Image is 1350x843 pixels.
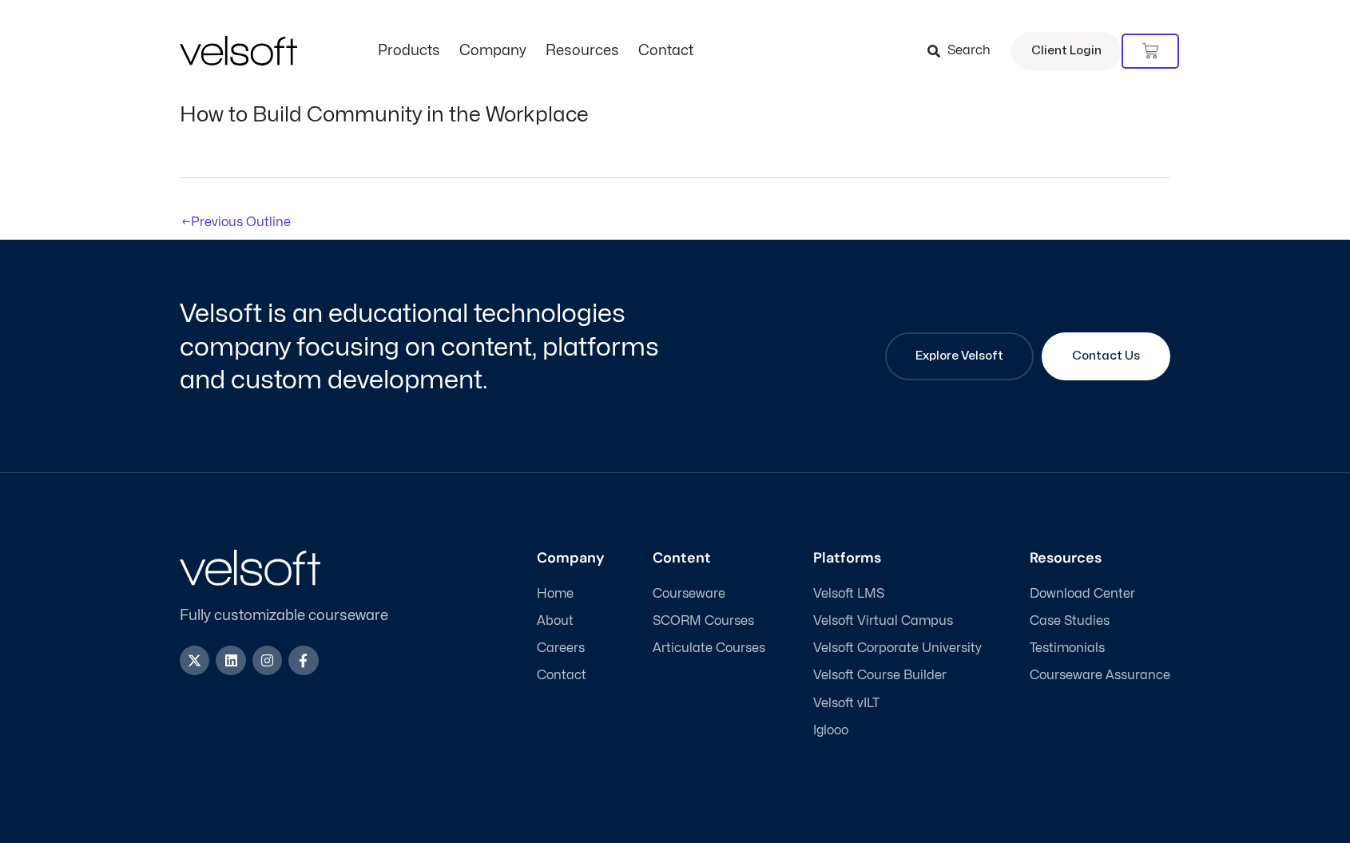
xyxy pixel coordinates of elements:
span: SCORM Courses [653,614,754,629]
span: Explore Velsoft [915,347,1003,366]
span: Careers [537,641,585,656]
a: ResourcesMenu Toggle [536,42,629,60]
h3: Platforms [813,550,982,567]
span: About [537,614,574,629]
a: Courseware Assurance [1030,668,1170,683]
a: CompanyMenu Toggle [450,42,536,60]
a: Velsoft Course Builder [813,668,982,683]
h3: Company [537,550,605,567]
h1: How to Build Community in the Workplace [180,102,1170,127]
a: Testimonials [1030,641,1170,656]
h2: Velsoft is an educational technologies company focusing on content, platforms and custom developm... [180,297,671,397]
a: SCORM Courses [653,614,765,629]
a: Iglooo [813,723,982,738]
a: Download Center [1030,587,1170,602]
span: Velsoft LMS [813,587,884,602]
a: ←Previous Outline [181,209,291,238]
h3: Resources [1030,550,1170,567]
a: Contact [537,668,605,683]
span: Iglooo [813,723,848,738]
span: Velsoft Virtual Campus [813,614,953,629]
span: ← [181,216,191,229]
span: Velsoft vILT [813,696,879,711]
span: Download Center [1030,587,1135,602]
h3: Content [653,550,765,567]
span: Testimonials [1030,641,1105,656]
span: Contact Us [1072,347,1140,366]
span: Case Studies [1030,614,1110,629]
a: ProductsMenu Toggle [368,42,450,60]
nav: Post navigation [180,177,1170,240]
a: Contact Us [1042,332,1170,380]
a: Home [537,587,605,602]
span: Contact [537,668,586,683]
a: Case Studies [1030,614,1170,629]
a: Search [927,38,1002,65]
a: Client Login [1011,32,1122,70]
p: Fully customizable courseware [180,605,415,626]
a: About [537,614,605,629]
a: Velsoft vILT [813,696,982,711]
a: ContactMenu Toggle [629,42,703,60]
nav: Menu [368,42,703,60]
a: Articulate Courses [653,641,765,656]
a: Careers [537,641,605,656]
span: Velsoft Course Builder [813,668,947,683]
a: Explore Velsoft [885,332,1034,380]
span: Client Login [1031,41,1102,62]
a: Courseware [653,587,765,602]
img: Velsoft Training Materials [180,36,297,66]
a: Velsoft Virtual Campus [813,614,982,629]
a: Velsoft Corporate University [813,641,982,656]
span: Courseware [653,587,725,602]
span: Home [537,587,574,602]
a: Velsoft LMS [813,587,982,602]
span: Search [947,41,991,62]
